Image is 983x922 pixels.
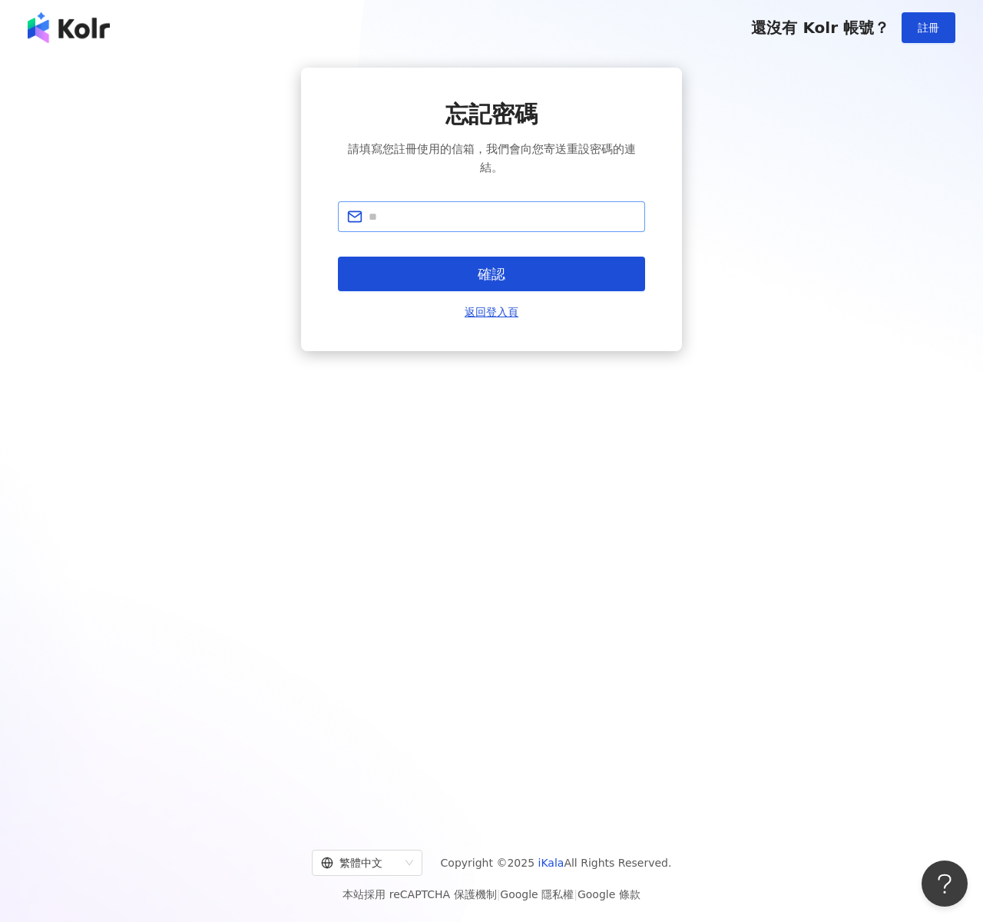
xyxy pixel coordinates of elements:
span: | [497,888,501,900]
span: | [574,888,578,900]
span: 還沒有 Kolr 帳號？ [751,18,889,37]
button: 註冊 [902,12,955,43]
span: 確認 [478,266,505,283]
a: Google 隱私權 [500,888,574,900]
iframe: Help Scout Beacon - Open [922,861,968,907]
span: 忘記密碼 [445,98,538,131]
span: 本站採用 reCAPTCHA 保護機制 [343,885,640,904]
a: iKala [538,857,564,869]
span: Copyright © 2025 All Rights Reserved. [441,854,672,872]
span: 請填寫您註冊使用的信箱，我們會向您寄送重設密碼的連結。 [338,140,645,177]
button: 確認 [338,257,645,291]
span: 註冊 [918,22,939,34]
a: Google 條款 [578,888,640,900]
img: logo [28,12,110,43]
a: 返回登入頁 [465,303,518,320]
div: 繁體中文 [321,851,399,875]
